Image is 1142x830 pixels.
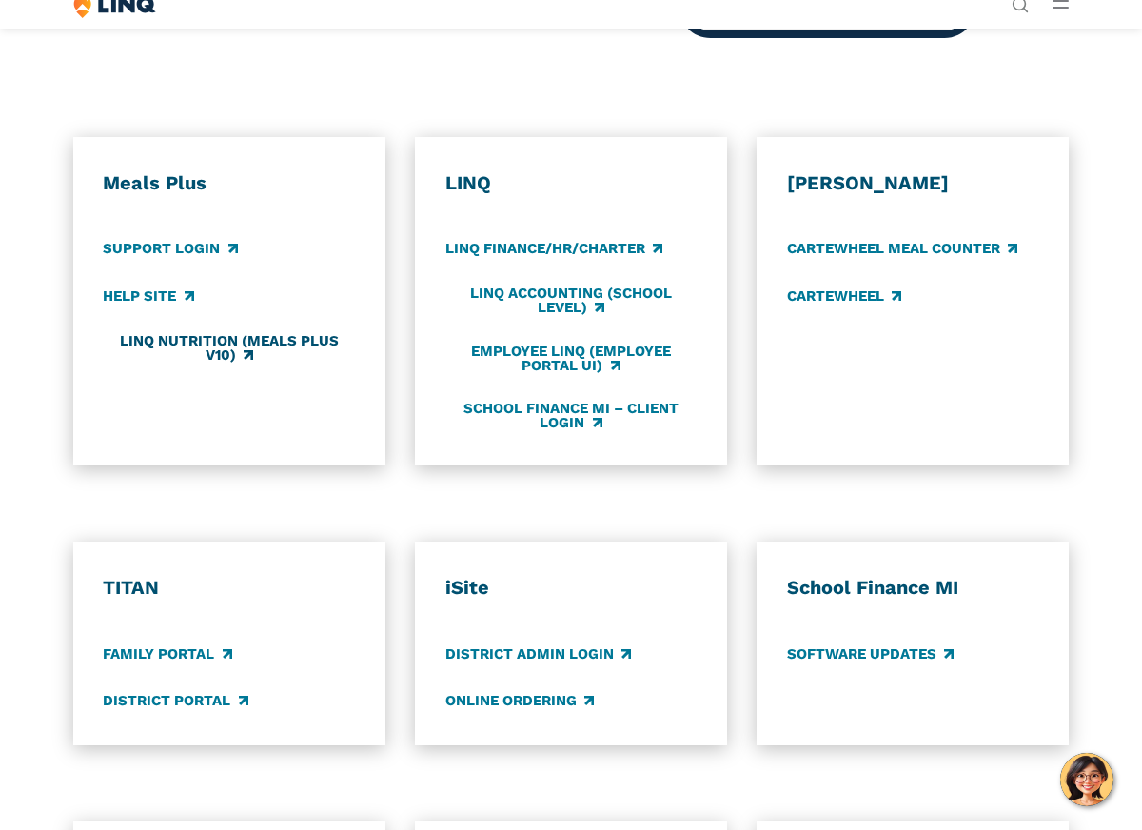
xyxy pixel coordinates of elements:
[1060,753,1113,806] button: Hello, have a question? Let’s chat.
[787,171,1039,196] h3: [PERSON_NAME]
[787,643,954,664] a: Software Updates
[103,643,231,664] a: Family Portal
[103,690,247,711] a: District Portal
[103,171,355,196] h3: Meals Plus
[445,576,698,601] h3: iSite
[103,286,193,306] a: Help Site
[103,576,355,601] h3: TITAN
[445,286,698,317] a: LINQ Accounting (school level)
[787,576,1039,601] h3: School Finance MI
[787,239,1017,260] a: CARTEWHEEL Meal Counter
[445,171,698,196] h3: LINQ
[445,690,594,711] a: Online Ordering
[787,286,901,306] a: CARTEWHEEL
[445,239,662,260] a: LINQ Finance/HR/Charter
[445,343,698,374] a: Employee LINQ (Employee Portal UI)
[445,643,631,664] a: District Admin Login
[445,400,698,431] a: School Finance MI – Client Login
[103,239,237,260] a: Support Login
[103,332,355,364] a: LINQ Nutrition (Meals Plus v10)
